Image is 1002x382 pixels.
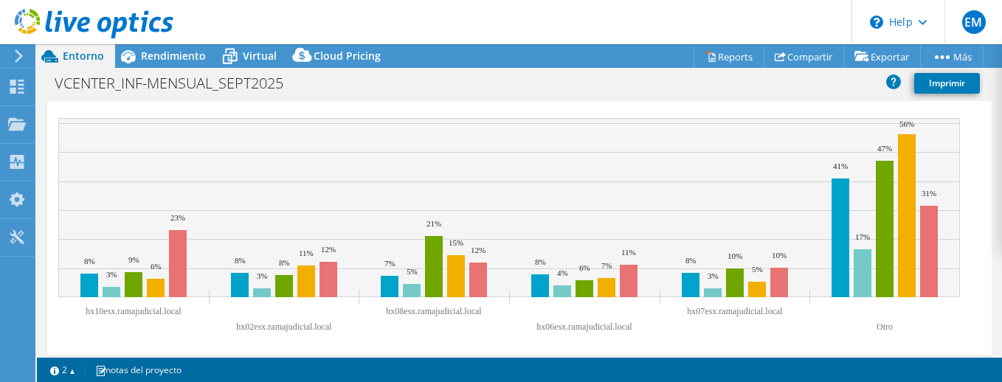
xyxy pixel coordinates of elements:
text: 11% [299,249,314,257]
text: 17% [855,232,870,241]
text: 21% [426,219,441,228]
text: hx02esx.ramajudicial.local [236,322,332,332]
a: 2 [40,361,86,379]
text: 41% [833,162,848,170]
text: 5% [407,267,418,276]
text: 31% [922,189,936,198]
span: EM [962,10,986,34]
a: Compartir [764,45,844,68]
a: Exportar [843,45,921,68]
text: 23% [170,213,185,222]
text: 3% [708,271,719,280]
a: notas del proyecto [85,361,192,379]
text: hx08esx.ramajudicial.local [386,306,482,316]
text: 56% [899,119,914,128]
text: 12% [471,246,486,254]
text: 47% [877,144,892,153]
text: 8% [685,256,697,265]
text: 8% [235,256,246,265]
text: 3% [257,271,268,280]
h1: VCENTER_INF-MENSUAL_SEPT2025 [48,75,306,91]
text: 8% [84,257,95,265]
text: hx07esx.ramajudicial.local [687,306,783,316]
text: 8% [279,258,290,267]
text: hx10esx.ramajudicial.local [86,306,182,316]
span: Rendimiento [141,49,206,63]
text: 15% [449,238,463,247]
text: 5% [752,265,763,274]
text: 8% [535,257,546,266]
span: Cloud Pricing [314,49,381,63]
span: Entorno [63,49,104,63]
text: 7% [601,261,612,270]
text: 11% [621,248,636,257]
text: 9% [128,255,139,264]
text: 7% [384,259,395,268]
text: 6% [579,263,590,272]
text: 12% [321,245,336,254]
text: Otro [877,322,893,332]
text: 6% [151,262,162,271]
text: 10% [772,251,787,260]
text: hx06esx.ramajudicial.local [536,322,632,332]
span: Virtual [243,49,277,63]
text: 10% [728,251,742,260]
text: 3% [106,270,117,279]
a: Más [920,45,984,68]
a: Reports [694,45,764,68]
text: 4% [557,268,568,277]
a: Imprimir [914,73,980,94]
svg: \n [870,15,883,29]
